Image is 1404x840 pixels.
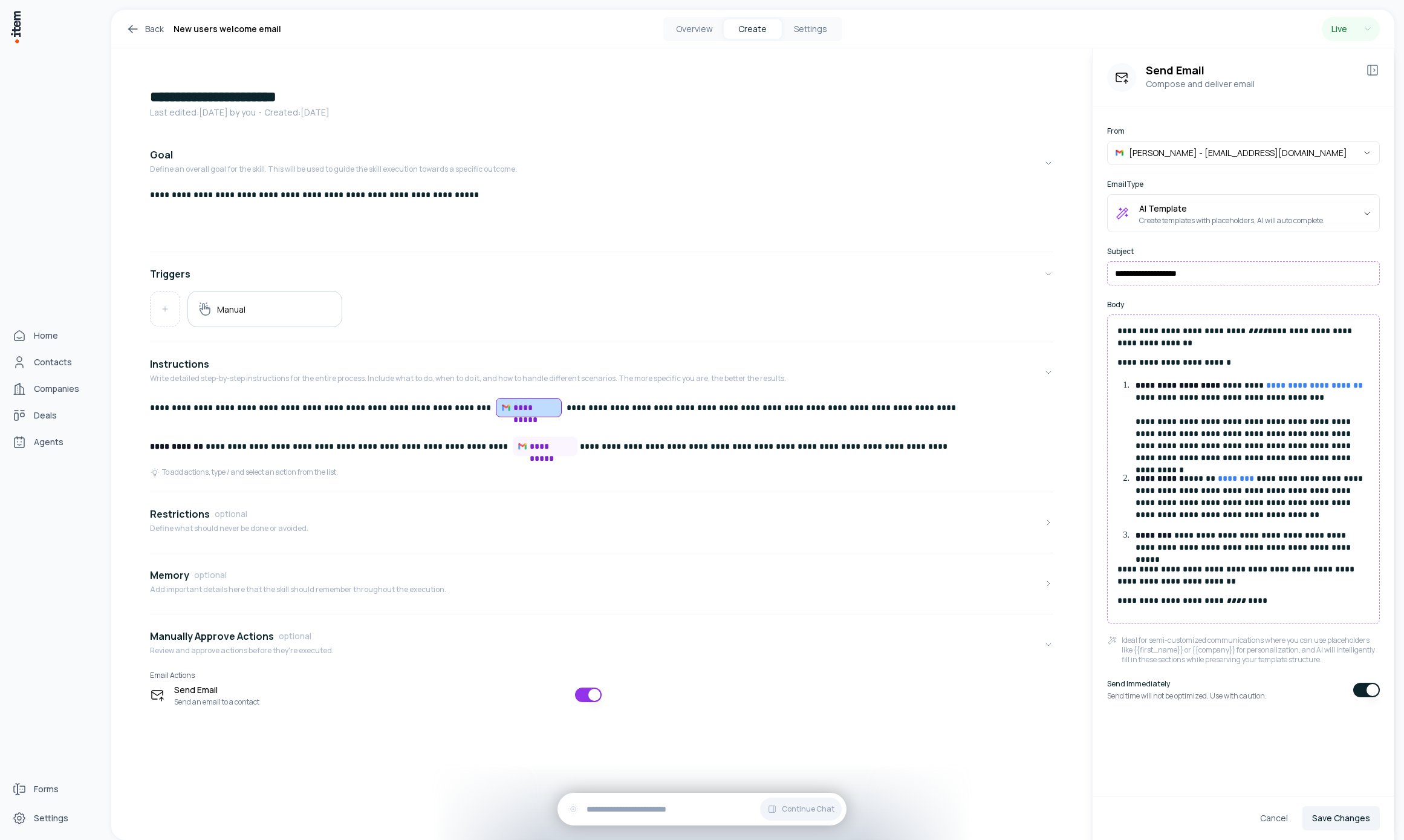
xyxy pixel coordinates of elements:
span: Send an email to a contact [174,697,259,707]
h6: Email Actions [150,670,602,680]
a: Contacts [7,350,99,374]
a: deals [7,403,99,428]
button: Cancel [1250,806,1298,830]
div: Manually Approve ActionsoptionalReview and approve actions before they're executed. [150,670,1053,717]
a: Home [7,324,99,348]
button: Settings [782,19,840,39]
span: Continue Chat [782,804,834,814]
button: Triggers [150,257,1053,291]
p: Ideal for semi-customized communications where you can use placeholders like {{first_name}} or {{... [1122,636,1380,665]
span: optional [194,569,227,581]
button: MemoryoptionalAdd important details here that the skill should remember throughout the execution. [150,558,1053,609]
button: Overview [666,19,724,39]
span: Home [34,330,58,342]
span: Deals [34,409,57,422]
h4: Goal [150,148,173,162]
h4: Memory [150,568,189,582]
label: Body [1107,300,1380,310]
span: optional [215,508,247,520]
span: optional [279,630,311,642]
div: GoalDefine an overall goal for the skill. This will be used to guide the skill execution towards ... [150,189,1053,247]
h3: Send Email [1146,63,1356,77]
label: Send Immediately [1107,679,1267,689]
div: To add actions, type / and select an action from the list. [150,467,338,477]
label: From [1107,126,1380,136]
span: Settings [34,812,68,824]
span: Agents [34,436,63,448]
p: Review and approve actions before they're executed. [150,646,334,656]
img: Item Brain Logo [10,10,22,44]
span: Contacts [34,356,72,368]
label: Email Type [1107,180,1380,189]
h4: Manually Approve Actions [150,629,274,643]
p: Define an overall goal for the skill. This will be used to guide the skill execution towards a sp... [150,164,517,174]
button: Save Changes [1302,806,1380,830]
a: Companies [7,377,99,401]
span: Forms [34,783,59,795]
h4: Instructions [150,357,209,371]
button: GoalDefine an overall goal for the skill. This will be used to guide the skill execution towards ... [150,138,1053,189]
p: Compose and deliver email [1146,77,1356,91]
button: InstructionsWrite detailed step-by-step instructions for the entire process. Include what to do, ... [150,347,1053,398]
span: Companies [34,383,79,395]
h4: Restrictions [150,507,210,521]
button: Manually Approve ActionsoptionalReview and approve actions before they're executed. [150,619,1053,670]
span: Send Email [174,683,259,697]
a: Settings [7,806,99,830]
p: Last edited: [DATE] by you ・Created: [DATE] [150,106,1053,119]
div: InstructionsWrite detailed step-by-step instructions for the entire process. Include what to do, ... [150,398,1053,487]
p: Define what should never be done or avoided. [150,524,308,533]
h4: Triggers [150,267,190,281]
h1: New users welcome email [174,22,281,36]
p: Send time will not be optimized. Use with caution. [1107,691,1267,701]
a: Agents [7,430,99,454]
button: Create [724,19,782,39]
button: RestrictionsoptionalDefine what should never be done or avoided. [150,497,1053,548]
p: Add important details here that the skill should remember throughout the execution. [150,585,446,594]
p: Write detailed step-by-step instructions for the entire process. Include what to do, when to do i... [150,374,786,383]
div: Triggers [150,291,1053,337]
h5: Manual [217,304,245,315]
a: Back [126,22,164,36]
label: Subject [1107,247,1380,256]
div: Continue Chat [557,793,847,825]
a: Forms [7,777,99,801]
button: Continue Chat [760,798,842,821]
